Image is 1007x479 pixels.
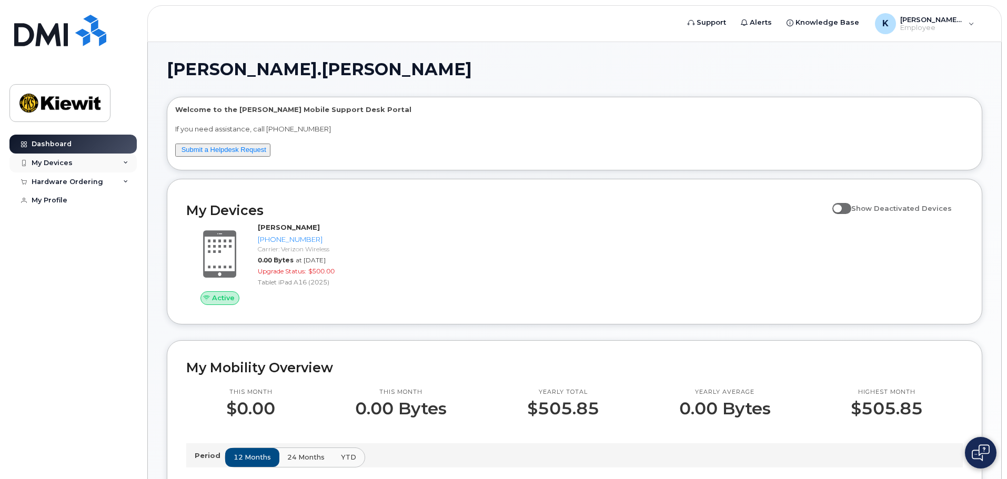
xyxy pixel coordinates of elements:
span: [PERSON_NAME].[PERSON_NAME] [167,62,472,77]
p: Welcome to the [PERSON_NAME] Mobile Support Desk Portal [175,105,974,115]
p: If you need assistance, call [PHONE_NUMBER] [175,124,974,134]
span: at [DATE] [296,256,326,264]
p: 0.00 Bytes [679,399,771,418]
span: $500.00 [308,267,335,275]
p: 0.00 Bytes [355,399,447,418]
strong: [PERSON_NAME] [258,223,320,231]
p: $505.85 [527,399,599,418]
button: Submit a Helpdesk Request [175,144,270,157]
p: Yearly average [679,388,771,396]
span: Show Deactivated Devices [851,204,952,212]
span: Upgrade Status: [258,267,306,275]
p: $0.00 [226,399,275,418]
a: Active[PERSON_NAME][PHONE_NUMBER]Carrier: Verizon Wireless0.00 Bytesat [DATE]Upgrade Status:$500.... [186,222,371,304]
p: Period [195,451,225,461]
div: Tablet iPad A16 (2025) [258,278,367,287]
p: This month [226,388,275,396]
div: [PHONE_NUMBER] [258,235,367,244]
span: YTD [341,452,356,462]
p: Yearly total [527,388,599,396]
span: Active [212,293,235,303]
h2: My Devices [186,202,827,218]
img: Open chat [972,444,990,461]
input: Show Deactivated Devices [832,198,841,207]
a: Submit a Helpdesk Request [182,146,266,154]
h2: My Mobility Overview [186,360,963,375]
p: $505.85 [851,399,923,418]
p: This month [355,388,447,396]
div: Carrier: Verizon Wireless [258,244,367,253]
p: Highest month [851,388,923,396]
span: 0.00 Bytes [258,256,294,264]
span: 24 months [287,452,325,462]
